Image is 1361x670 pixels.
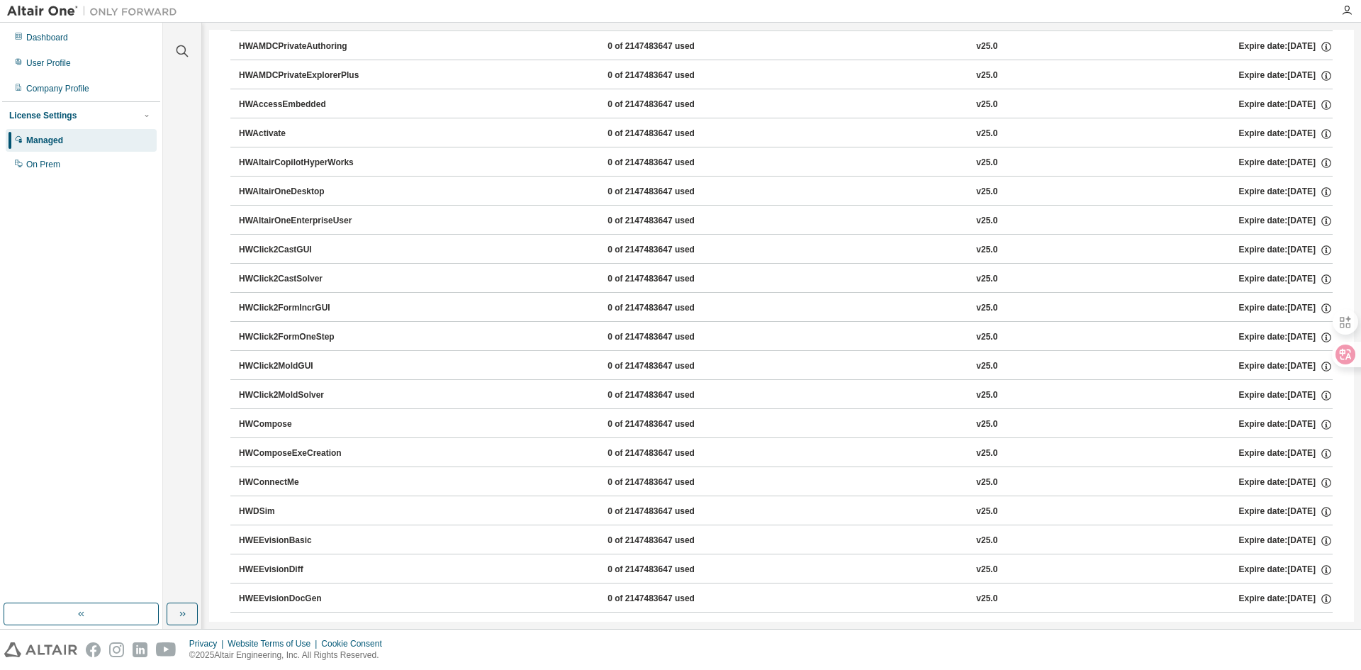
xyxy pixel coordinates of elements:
[239,89,1333,121] button: HWAccessEmbedded0 of 2147483647 usedv25.0Expire date:[DATE]
[239,564,366,576] div: HWEEvisionDiff
[321,638,390,649] div: Cookie Consent
[607,186,735,199] div: 0 of 2147483647 used
[26,159,60,170] div: On Prem
[239,467,1333,498] button: HWConnectMe0 of 2147483647 usedv25.0Expire date:[DATE]
[976,535,997,547] div: v25.0
[976,128,997,140] div: v25.0
[1239,564,1333,576] div: Expire date: [DATE]
[607,476,735,489] div: 0 of 2147483647 used
[1239,418,1333,431] div: Expire date: [DATE]
[7,4,184,18] img: Altair One
[976,593,997,605] div: v25.0
[239,360,366,373] div: HWClick2MoldGUI
[1239,302,1333,315] div: Expire date: [DATE]
[1239,273,1333,286] div: Expire date: [DATE]
[1239,593,1333,605] div: Expire date: [DATE]
[976,564,997,576] div: v25.0
[1239,331,1333,344] div: Expire date: [DATE]
[239,40,366,53] div: HWAMDCPrivateAuthoring
[239,302,366,315] div: HWClick2FormIncrGUI
[607,389,735,402] div: 0 of 2147483647 used
[976,418,997,431] div: v25.0
[607,215,735,228] div: 0 of 2147483647 used
[607,535,735,547] div: 0 of 2147483647 used
[239,554,1333,586] button: HWEEvisionDiff0 of 2147483647 usedv25.0Expire date:[DATE]
[607,360,735,373] div: 0 of 2147483647 used
[1239,447,1333,460] div: Expire date: [DATE]
[976,447,997,460] div: v25.0
[9,110,77,121] div: License Settings
[607,506,735,518] div: 0 of 2147483647 used
[133,642,147,657] img: linkedin.svg
[239,293,1333,324] button: HWClick2FormIncrGUI0 of 2147483647 usedv25.0Expire date:[DATE]
[239,438,1333,469] button: HWComposeExeCreation0 of 2147483647 usedv25.0Expire date:[DATE]
[239,351,1333,382] button: HWClick2MoldGUI0 of 2147483647 usedv25.0Expire date:[DATE]
[976,186,997,199] div: v25.0
[239,389,366,402] div: HWClick2MoldSolver
[239,157,366,169] div: HWAltairCopilotHyperWorks
[1239,99,1333,111] div: Expire date: [DATE]
[189,649,391,661] p: © 2025 Altair Engineering, Inc. All Rights Reserved.
[156,642,177,657] img: youtube.svg
[607,593,735,605] div: 0 of 2147483647 used
[976,157,997,169] div: v25.0
[109,642,124,657] img: instagram.svg
[239,118,1333,150] button: HWActivate0 of 2147483647 usedv25.0Expire date:[DATE]
[239,496,1333,527] button: HWDSim0 of 2147483647 usedv25.0Expire date:[DATE]
[976,476,997,489] div: v25.0
[607,157,735,169] div: 0 of 2147483647 used
[1239,506,1333,518] div: Expire date: [DATE]
[239,525,1333,557] button: HWEEvisionBasic0 of 2147483647 usedv25.0Expire date:[DATE]
[239,206,1333,237] button: HWAltairOneEnterpriseUser0 of 2147483647 usedv25.0Expire date:[DATE]
[976,244,997,257] div: v25.0
[239,418,366,431] div: HWCompose
[1239,40,1333,53] div: Expire date: [DATE]
[976,99,997,111] div: v25.0
[1239,157,1333,169] div: Expire date: [DATE]
[1239,476,1333,489] div: Expire date: [DATE]
[239,506,366,518] div: HWDSim
[239,186,366,199] div: HWAltairOneDesktop
[239,613,1333,644] button: HWEEvisionPro0 of 2147483647 usedv25.0Expire date:[DATE]
[607,128,735,140] div: 0 of 2147483647 used
[239,409,1333,440] button: HWCompose0 of 2147483647 usedv25.0Expire date:[DATE]
[976,69,997,82] div: v25.0
[228,638,321,649] div: Website Terms of Use
[1239,360,1333,373] div: Expire date: [DATE]
[1239,215,1333,228] div: Expire date: [DATE]
[239,147,1333,179] button: HWAltairCopilotHyperWorks0 of 2147483647 usedv25.0Expire date:[DATE]
[239,235,1333,266] button: HWClick2CastGUI0 of 2147483647 usedv25.0Expire date:[DATE]
[4,642,77,657] img: altair_logo.svg
[1239,389,1333,402] div: Expire date: [DATE]
[239,380,1333,411] button: HWClick2MoldSolver0 of 2147483647 usedv25.0Expire date:[DATE]
[607,244,735,257] div: 0 of 2147483647 used
[239,31,1333,62] button: HWAMDCPrivateAuthoring0 of 2147483647 usedv25.0Expire date:[DATE]
[607,69,735,82] div: 0 of 2147483647 used
[86,642,101,657] img: facebook.svg
[1239,535,1333,547] div: Expire date: [DATE]
[976,506,997,518] div: v25.0
[239,535,366,547] div: HWEEvisionBasic
[26,32,68,43] div: Dashboard
[26,57,71,69] div: User Profile
[239,584,1333,615] button: HWEEvisionDocGen0 of 2147483647 usedv25.0Expire date:[DATE]
[239,322,1333,353] button: HWClick2FormOneStep0 of 2147483647 usedv25.0Expire date:[DATE]
[607,99,735,111] div: 0 of 2147483647 used
[976,215,997,228] div: v25.0
[239,69,366,82] div: HWAMDCPrivateExplorerPlus
[1239,69,1333,82] div: Expire date: [DATE]
[607,273,735,286] div: 0 of 2147483647 used
[26,83,89,94] div: Company Profile
[239,447,366,460] div: HWComposeExeCreation
[976,331,997,344] div: v25.0
[239,264,1333,295] button: HWClick2CastSolver0 of 2147483647 usedv25.0Expire date:[DATE]
[607,447,735,460] div: 0 of 2147483647 used
[239,476,366,489] div: HWConnectMe
[26,135,63,146] div: Managed
[976,273,997,286] div: v25.0
[1239,186,1333,199] div: Expire date: [DATE]
[239,128,366,140] div: HWActivate
[976,389,997,402] div: v25.0
[607,40,735,53] div: 0 of 2147483647 used
[189,638,228,649] div: Privacy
